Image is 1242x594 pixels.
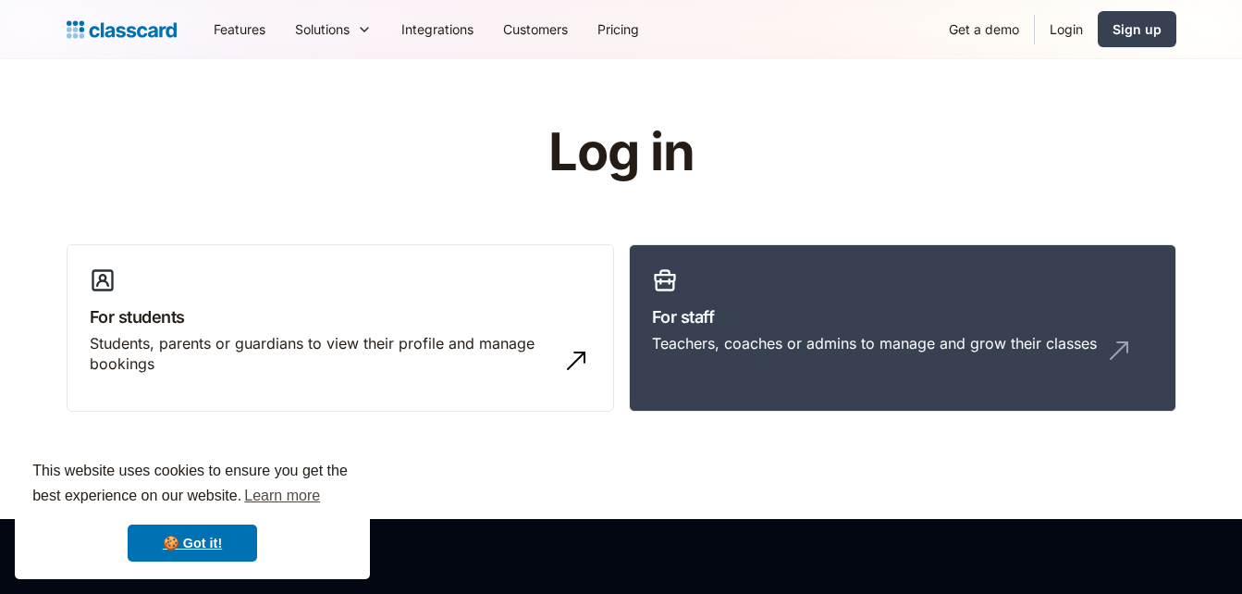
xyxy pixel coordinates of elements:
a: Login [1035,8,1098,50]
a: Integrations [387,8,488,50]
a: Sign up [1098,11,1176,47]
a: Pricing [583,8,654,50]
a: For studentsStudents, parents or guardians to view their profile and manage bookings [67,244,614,413]
a: Features [199,8,280,50]
div: cookieconsent [15,442,370,579]
h1: Log in [327,124,915,181]
a: For staffTeachers, coaches or admins to manage and grow their classes [629,244,1176,413]
div: Sign up [1113,19,1162,39]
div: Solutions [295,19,350,39]
div: Solutions [280,8,387,50]
a: Customers [488,8,583,50]
a: Get a demo [934,8,1034,50]
h3: For staff [652,304,1153,329]
a: dismiss cookie message [128,525,257,562]
a: learn more about cookies [241,482,323,510]
span: This website uses cookies to ensure you get the best experience on our website. [32,460,352,510]
div: Students, parents or guardians to view their profile and manage bookings [90,333,554,375]
div: Teachers, coaches or admins to manage and grow their classes [652,333,1097,353]
h3: For students [90,304,591,329]
a: home [67,17,177,43]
